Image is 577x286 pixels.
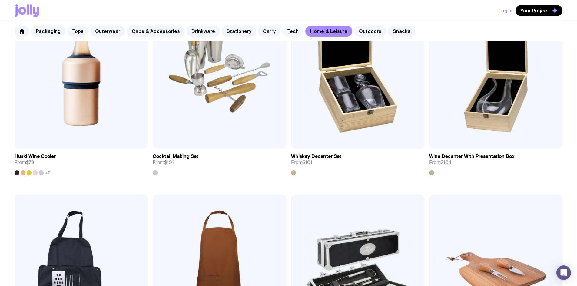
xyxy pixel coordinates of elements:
[291,153,341,159] h3: Whiskey Decanter Set
[499,5,512,16] button: Log In
[282,26,303,37] a: Tech
[31,26,65,37] a: Packaging
[153,153,198,159] h3: Cocktail Making Set
[291,159,312,166] span: From
[26,159,34,166] span: $73
[516,5,562,16] button: Your Project
[305,26,352,37] a: Home & Leisure
[164,159,174,166] span: $101
[153,149,286,175] a: Cocktail Making SetFrom$101
[15,153,56,159] h3: Huski Wine Cooler
[67,26,88,37] a: Tops
[187,26,220,37] a: Drinkware
[45,170,51,175] span: +2
[222,26,256,37] a: Stationery
[15,159,34,166] span: From
[429,159,452,166] span: From
[127,26,185,37] a: Caps & Accessories
[556,265,571,280] div: Open Intercom Messenger
[153,159,174,166] span: From
[354,26,386,37] a: Outdoors
[441,159,452,166] span: $104
[291,149,424,175] a: Whiskey Decanter SetFrom$101
[429,149,562,175] a: Wine Decanter With Presentation BoxFrom$104
[15,149,148,175] a: Huski Wine CoolerFrom$73+2
[303,159,312,166] span: $101
[520,8,549,14] span: Your Project
[90,26,125,37] a: Outerwear
[388,26,415,37] a: Snacks
[429,153,515,159] h3: Wine Decanter With Presentation Box
[258,26,280,37] a: Carry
